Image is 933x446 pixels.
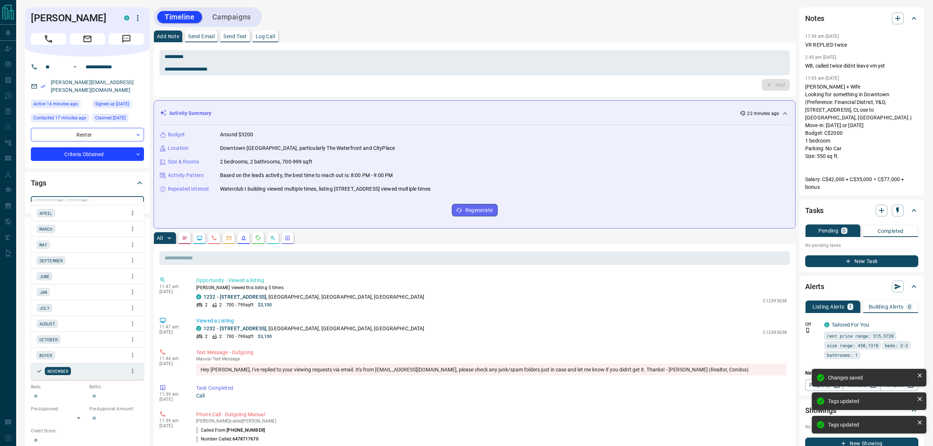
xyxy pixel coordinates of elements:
svg: Lead Browsing Activity [197,235,202,241]
svg: Listing Alerts [241,235,246,241]
span: SEPTEMBER [39,257,63,264]
button: New Task [805,255,918,267]
h1: [PERSON_NAME] [31,12,113,24]
p: $3,100 [258,302,272,308]
p: Pending [818,228,838,233]
p: Listing Alerts [813,304,844,309]
span: 2025 [70,199,80,206]
p: 11:39 am [DATE] [805,34,839,39]
p: Location [168,144,188,152]
p: C12393638 [763,298,787,304]
p: Send Text [223,34,247,39]
button: Close [131,198,141,208]
p: Building Alerts [869,304,904,309]
button: Timeline [157,11,202,23]
span: beds: 2-2 [885,342,908,349]
span: Message [109,33,144,45]
span: JULY [39,304,50,312]
p: [DATE] [159,289,185,294]
span: NOVEMBER [47,367,68,375]
p: , [GEOGRAPHIC_DATA], [GEOGRAPHIC_DATA], [GEOGRAPHIC_DATA] [203,293,425,301]
button: Regenerate [452,204,498,216]
p: Size & Rooms [168,158,199,166]
p: Completed [878,229,904,234]
svg: Requests [255,235,261,241]
a: Tailored For You [832,322,869,328]
p: [DATE] [159,330,185,335]
div: Criteria Obtained [31,147,144,161]
span: Call [31,33,66,45]
svg: Push Notification Only [805,328,810,333]
p: No showings booked [805,424,918,430]
span: JAN [39,288,47,296]
span: Contacted 17 minutes ago [33,114,86,122]
p: 2 [219,333,222,340]
a: Property [805,379,843,391]
p: 700 - 799 sqft [226,302,253,308]
span: JUNE [39,273,50,280]
p: New Alert: [805,369,918,377]
p: 2 [205,333,208,340]
p: Text Message - Outgoing [196,349,787,356]
p: 2 bedrooms, 2 bathrooms, 700-999 sqft [220,158,312,166]
svg: Email Verified [40,84,46,89]
p: 1 [849,304,852,309]
h2: Tags [31,177,46,189]
p: $3,100 [258,333,272,340]
span: NOVEMBER [36,199,57,206]
div: Hey [PERSON_NAME], I've replied to your viewing requests via email. It's from [EMAIL_ADDRESS][DOM... [196,364,787,375]
p: 11:47 am [159,324,185,330]
span: Signed up [DATE] [95,100,129,108]
p: Number Called: [196,436,259,442]
div: 2025 [67,199,89,207]
p: Repeated Interest [168,185,209,193]
h2: Tasks [805,205,824,216]
p: 11:47 am [159,284,185,289]
p: , [GEOGRAPHIC_DATA], [GEOGRAPHIC_DATA], [GEOGRAPHIC_DATA] [203,325,425,332]
div: Tags updated [828,398,914,404]
p: Viewed a Listing [196,317,787,325]
div: Showings [805,402,918,419]
h2: Notes [805,12,824,24]
span: Active 14 minutes ago [33,100,78,108]
div: Thu May 09 2024 [93,114,144,124]
svg: Agent Actions [285,235,291,241]
svg: Notes [182,235,188,241]
p: [PERSON_NAME] + Wife Looking for something in Downtown (Preference: Financial District, Y&D, [STR... [805,83,918,191]
button: Open [71,62,79,71]
div: Changes saved [828,375,914,381]
p: Phone Call - Outgoing Manual [196,411,787,418]
div: Renter [31,128,144,141]
p: [PERSON_NAME] viewed this listing 5 times [196,284,787,291]
p: Log Call [256,34,275,39]
div: Fri Jul 30 2021 [93,100,144,110]
span: BUYER [39,352,53,359]
div: Alerts [805,278,918,295]
p: 11:44 am [159,356,185,361]
p: 700 - 799 sqft [226,333,253,340]
span: MAY [39,241,47,248]
p: Call [196,392,787,400]
p: 22 minutes ago [747,110,779,117]
p: Pre-Approved: [31,406,86,412]
div: NOVEMBER [33,199,65,207]
span: rent price range: 315,5720 [827,332,894,339]
div: condos.ca [196,326,201,331]
div: Tags [31,174,144,192]
p: VR REPLIED twice [805,41,918,49]
p: Task Completed [196,384,787,392]
p: Beds: [31,384,86,390]
p: 0 [843,228,846,233]
textarea: To enrich screen reader interactions, please activate Accessibility in Grammarly extension settings [165,54,785,72]
p: [DATE] [159,397,185,402]
span: Claimed [DATE] [95,114,126,122]
p: Based on the lead's activity, the best time to reach out is: 8:00 PM - 9:00 PM [220,172,393,179]
div: condos.ca [824,322,829,327]
span: [PHONE_NUMBER] [227,428,265,433]
p: Activity Summary [169,109,211,117]
p: Opportunity - Viewed a listing [196,277,787,284]
p: Text Message [196,356,787,362]
div: Activity Summary22 minutes ago [160,107,789,120]
p: [DATE] [159,361,185,366]
span: AUGUST [39,320,55,327]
